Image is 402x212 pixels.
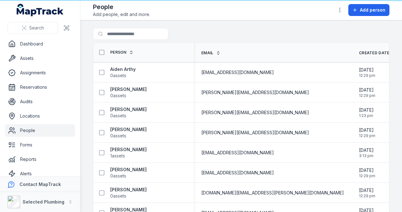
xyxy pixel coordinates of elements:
span: 12:29 pm [359,73,375,78]
span: Add person [360,7,385,13]
strong: [PERSON_NAME] [110,106,147,113]
a: Aiden Arthy0assets [110,66,136,79]
span: [EMAIL_ADDRESS][DOMAIN_NAME] [201,150,274,156]
span: [PERSON_NAME][EMAIL_ADDRESS][DOMAIN_NAME] [201,89,309,96]
span: [DATE] [359,87,375,93]
span: [DATE] [359,107,374,113]
span: [DATE] [359,167,375,173]
span: 3:13 pm [359,153,374,158]
button: Search [8,22,58,34]
span: Created Date [359,50,389,56]
span: 0 assets [110,133,126,139]
span: [PERSON_NAME][EMAIL_ADDRESS][DOMAIN_NAME] [201,109,309,116]
a: Assets [5,52,75,65]
span: Person [110,50,127,55]
time: 2/13/2025, 1:23:00 PM [359,107,374,118]
strong: [PERSON_NAME] [110,146,147,153]
time: 2/28/2025, 3:13:20 PM [359,147,374,158]
span: [DATE] [359,127,375,133]
span: 1:23 pm [359,113,374,118]
span: [DATE] [359,67,375,73]
a: [PERSON_NAME]0assets [110,126,147,139]
button: Add person [348,4,389,16]
span: 0 assets [110,93,126,99]
span: Add people, edit and more. [93,11,150,18]
h2: People [93,3,150,11]
strong: [PERSON_NAME] [110,126,147,133]
a: [PERSON_NAME]0assets [110,187,147,199]
a: Audits [5,95,75,108]
a: Locations [5,110,75,122]
a: Person [110,50,133,55]
span: 12:29 pm [359,193,375,199]
span: 0 assets [110,173,126,179]
span: 1 assets [110,153,125,159]
span: 12:29 pm [359,173,375,178]
a: [PERSON_NAME]0assets [110,167,147,179]
time: 1/14/2025, 12:29:42 PM [359,187,375,199]
strong: [PERSON_NAME] [110,187,147,193]
span: 12:29 pm [359,133,375,138]
a: Reports [5,153,75,166]
a: [PERSON_NAME]0assets [110,106,147,119]
strong: Selected Plumbing [23,199,64,204]
strong: Contact MapTrack [19,182,61,187]
a: Created Date [359,50,396,56]
strong: [PERSON_NAME] [110,86,147,93]
a: [PERSON_NAME]0assets [110,86,147,99]
time: 1/14/2025, 12:29:42 PM [359,167,375,178]
span: [EMAIL_ADDRESS][DOMAIN_NAME] [201,69,274,76]
a: Assignments [5,66,75,79]
span: [PERSON_NAME][EMAIL_ADDRESS][DOMAIN_NAME] [201,130,309,136]
a: Dashboard [5,38,75,50]
span: [DOMAIN_NAME][EMAIL_ADDRESS][PERSON_NAME][DOMAIN_NAME] [201,190,344,196]
span: 0 assets [110,72,126,79]
a: Email [201,50,220,56]
span: [DATE] [359,187,375,193]
span: 0 assets [110,113,126,119]
a: Reservations [5,81,75,93]
span: Email [201,50,214,56]
a: MapTrack [17,4,64,16]
span: Search [29,25,44,31]
span: 0 assets [110,193,126,199]
time: 1/14/2025, 12:29:42 PM [359,87,375,98]
a: [PERSON_NAME]1assets [110,146,147,159]
a: People [5,124,75,137]
time: 1/14/2025, 12:29:42 PM [359,67,375,78]
strong: [PERSON_NAME] [110,167,147,173]
span: [DATE] [359,147,374,153]
span: [EMAIL_ADDRESS][DOMAIN_NAME] [201,170,274,176]
strong: Aiden Arthy [110,66,136,72]
time: 1/14/2025, 12:29:42 PM [359,127,375,138]
span: 12:29 pm [359,93,375,98]
a: Alerts [5,167,75,180]
a: Forms [5,139,75,151]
